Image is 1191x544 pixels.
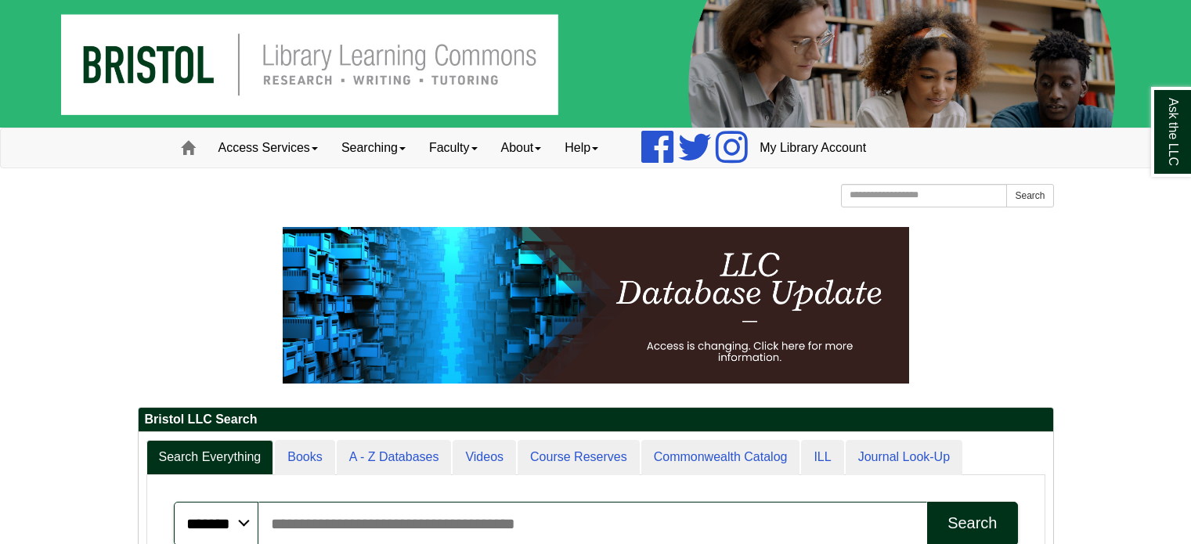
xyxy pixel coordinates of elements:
[1006,184,1053,207] button: Search
[139,408,1053,432] h2: Bristol LLC Search
[489,128,554,168] a: About
[553,128,610,168] a: Help
[453,440,516,475] a: Videos
[748,128,878,168] a: My Library Account
[641,440,800,475] a: Commonwealth Catalog
[207,128,330,168] a: Access Services
[275,440,334,475] a: Books
[947,514,997,532] div: Search
[801,440,843,475] a: ILL
[417,128,489,168] a: Faculty
[283,227,909,384] img: HTML tutorial
[337,440,452,475] a: A - Z Databases
[518,440,640,475] a: Course Reserves
[146,440,274,475] a: Search Everything
[846,440,962,475] a: Journal Look-Up
[330,128,417,168] a: Searching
